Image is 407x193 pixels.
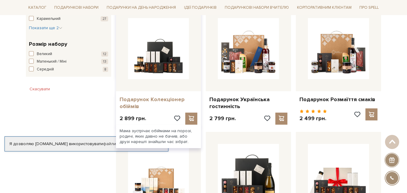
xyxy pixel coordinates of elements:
button: Середній 8 [29,67,108,73]
p: 2 799 грн. [209,115,236,122]
a: файли cookie [103,141,130,146]
span: Середній [37,67,54,73]
span: 13 [101,59,108,64]
a: Ідеї подарунків [182,3,219,12]
a: Каталог [26,3,49,12]
button: Карамельний 27 [29,16,108,22]
a: Подарунки на День народження [104,3,178,12]
div: Мама зустрічає обіймами на порозі, родичі, яких давно не бачив, або друзі нарешті знайшли час зіб... [116,125,201,148]
a: Корпоративним клієнтам [295,3,354,12]
a: Подарункові набори [52,3,101,12]
span: Показати ще 2 [29,25,62,30]
a: Подарунок Розмаїття смаків [299,96,377,103]
button: Великий 12 [29,51,108,57]
a: Подарунок Колекціонер обіймів [120,96,198,110]
span: 12 [101,51,108,57]
span: Розмір набору [29,40,67,48]
p: 2 499 грн. [299,115,327,122]
button: Маленький / Міні 13 [29,59,108,65]
span: 8 [103,67,108,72]
button: Показати ще 2 [29,25,62,31]
span: Великий [37,51,52,57]
a: Про Spell [357,3,381,12]
span: Карамельний [37,16,61,22]
span: Маленький / Міні [37,59,67,65]
div: Я дозволяю [DOMAIN_NAME] використовувати [5,141,168,147]
a: Подарунок Українська гостинність [209,96,287,110]
span: 27 [101,16,108,21]
p: 2 899 грн. [120,115,146,122]
button: Скасувати [26,84,54,94]
a: Подарункові набори Вчителю [222,2,291,13]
